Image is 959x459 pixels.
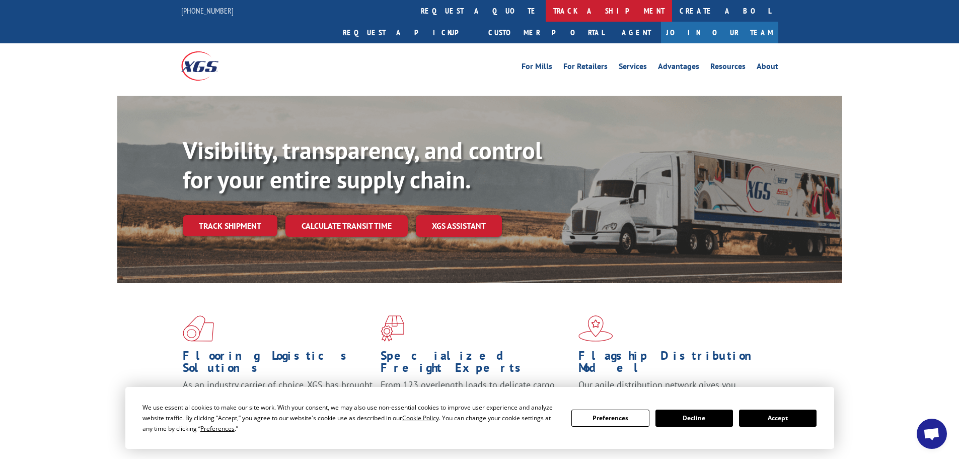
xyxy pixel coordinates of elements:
[917,419,947,449] div: Open chat
[183,315,214,342] img: xgs-icon-total-supply-chain-intelligence-red
[181,6,234,16] a: [PHONE_NUMBER]
[578,315,613,342] img: xgs-icon-flagship-distribution-model-red
[183,135,542,195] b: Visibility, transparency, and control for your entire supply chain.
[757,62,778,74] a: About
[402,414,439,422] span: Cookie Policy
[739,410,817,427] button: Accept
[381,379,571,424] p: From 123 overlength loads to delicate cargo, our experienced staff knows the best way to move you...
[142,402,559,434] div: We use essential cookies to make our site work. With your consent, we may also use non-essential ...
[200,424,235,433] span: Preferences
[335,22,481,43] a: Request a pickup
[661,22,778,43] a: Join Our Team
[658,62,699,74] a: Advantages
[612,22,661,43] a: Agent
[563,62,608,74] a: For Retailers
[381,350,571,379] h1: Specialized Freight Experts
[578,350,769,379] h1: Flagship Distribution Model
[183,215,277,236] a: Track shipment
[655,410,733,427] button: Decline
[183,379,373,415] span: As an industry carrier of choice, XGS has brought innovation and dedication to flooring logistics...
[125,387,834,449] div: Cookie Consent Prompt
[481,22,612,43] a: Customer Portal
[416,215,502,237] a: XGS ASSISTANT
[522,62,552,74] a: For Mills
[619,62,647,74] a: Services
[183,350,373,379] h1: Flooring Logistics Solutions
[381,315,404,342] img: xgs-icon-focused-on-flooring-red
[571,410,649,427] button: Preferences
[578,379,764,403] span: Our agile distribution network gives you nationwide inventory management on demand.
[285,215,408,237] a: Calculate transit time
[710,62,746,74] a: Resources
